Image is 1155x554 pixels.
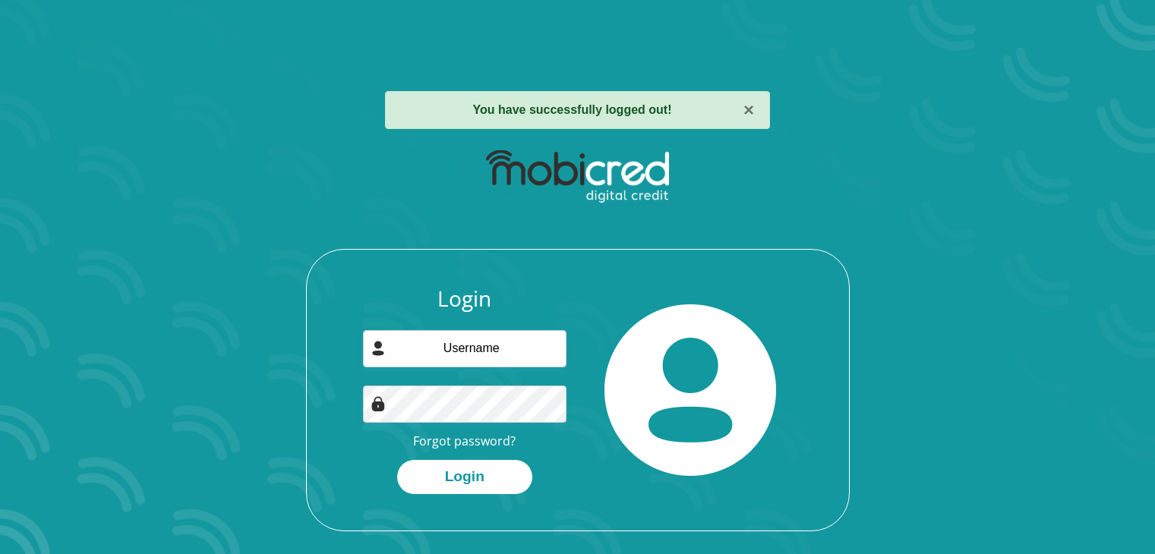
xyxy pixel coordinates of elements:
[413,433,516,449] a: Forgot password?
[363,286,566,312] h3: Login
[486,150,669,203] img: mobicred logo
[371,396,386,411] img: Image
[397,460,532,494] button: Login
[371,341,386,356] img: user-icon image
[473,103,672,116] strong: You have successfully logged out!
[363,330,566,367] input: Username
[743,101,754,119] button: ×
